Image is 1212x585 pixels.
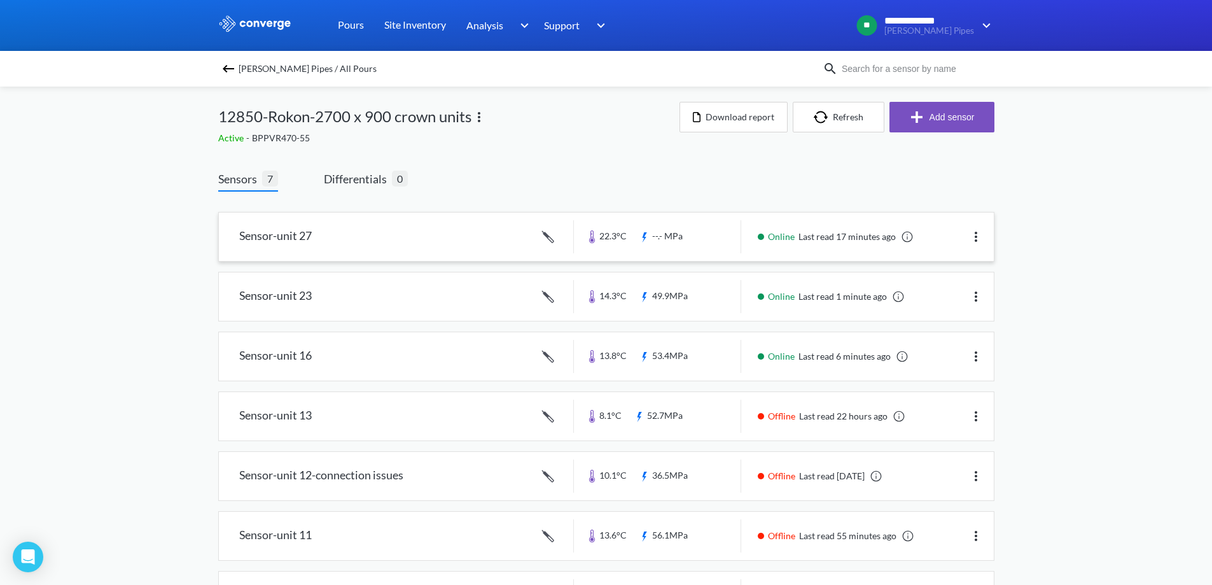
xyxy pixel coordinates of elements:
[218,132,246,143] span: Active
[968,289,984,304] img: more.svg
[823,61,838,76] img: icon-search.svg
[814,111,833,123] img: icon-refresh.svg
[218,131,679,145] div: BPPVR470-55
[262,171,278,187] span: 7
[884,26,974,36] span: [PERSON_NAME] Pipes
[466,17,503,33] span: Analysis
[544,17,580,33] span: Support
[793,102,884,132] button: Refresh
[968,528,984,544] img: more.svg
[221,61,236,76] img: backspace.svg
[889,102,994,132] button: Add sensor
[218,15,292,32] img: logo_ewhite.svg
[693,112,700,122] img: icon-file.svg
[324,170,392,188] span: Differentials
[218,170,262,188] span: Sensors
[968,349,984,364] img: more.svg
[239,60,377,78] span: [PERSON_NAME] Pipes / All Pours
[968,469,984,484] img: more.svg
[909,109,930,125] img: icon-plus.svg
[392,171,408,187] span: 0
[968,229,984,244] img: more.svg
[218,104,471,129] span: 12850-Rokon-2700 x 900 crown units
[974,18,994,33] img: downArrow.svg
[512,18,532,33] img: downArrow.svg
[589,18,609,33] img: downArrow.svg
[679,102,788,132] button: Download report
[968,409,984,424] img: more.svg
[471,109,487,125] img: more.svg
[13,542,43,572] div: Open Intercom Messenger
[246,132,252,143] span: -
[838,62,992,76] input: Search for a sensor by name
